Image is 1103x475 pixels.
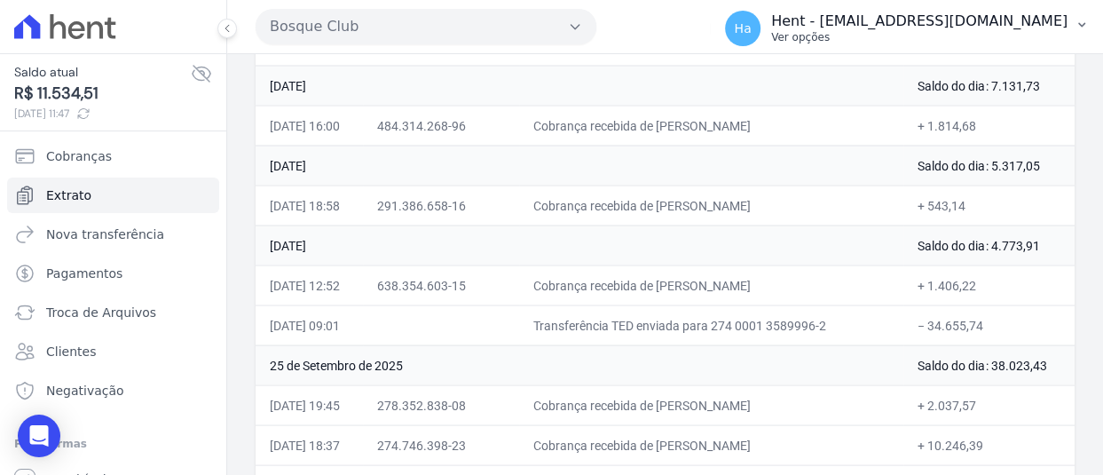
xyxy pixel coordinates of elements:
[363,424,519,464] td: 274.746.398-23
[14,106,191,122] span: [DATE] 11:47
[734,22,751,35] span: Ha
[7,178,219,213] a: Extrato
[903,225,1075,265] td: Saldo do dia: 4.773,91
[519,185,903,225] td: Cobrança recebida de [PERSON_NAME]
[46,304,156,321] span: Troca de Arquivos
[7,217,219,252] a: Nova transferência
[363,265,519,305] td: 638.354.603-15
[256,9,596,44] button: Bosque Club
[256,344,903,384] td: 25 de Setembro de 2025
[7,295,219,330] a: Troca de Arquivos
[14,433,212,455] div: Plataformas
[256,424,363,464] td: [DATE] 18:37
[7,373,219,408] a: Negativação
[519,265,903,305] td: Cobrança recebida de [PERSON_NAME]
[256,265,363,305] td: [DATE] 12:52
[256,305,363,344] td: [DATE] 09:01
[46,147,112,165] span: Cobranças
[256,105,363,145] td: [DATE] 16:00
[903,185,1075,225] td: + 543,14
[519,384,903,424] td: Cobrança recebida de [PERSON_NAME]
[903,384,1075,424] td: + 2.037,57
[519,105,903,145] td: Cobrança recebida de [PERSON_NAME]
[46,382,124,400] span: Negativação
[256,225,903,265] td: [DATE]
[771,12,1068,30] p: Hent - [EMAIL_ADDRESS][DOMAIN_NAME]
[363,384,519,424] td: 278.352.838-08
[903,105,1075,145] td: + 1.814,68
[14,63,191,82] span: Saldo atual
[363,105,519,145] td: 484.314.268-96
[711,4,1103,53] button: Ha Hent - [EMAIL_ADDRESS][DOMAIN_NAME] Ver opções
[903,65,1075,105] td: Saldo do dia: 7.131,73
[7,256,219,291] a: Pagamentos
[46,265,122,282] span: Pagamentos
[903,145,1075,185] td: Saldo do dia: 5.317,05
[256,145,903,185] td: [DATE]
[363,185,519,225] td: 291.386.658-16
[46,226,164,243] span: Nova transferência
[903,265,1075,305] td: + 1.406,22
[903,344,1075,384] td: Saldo do dia: 38.023,43
[256,384,363,424] td: [DATE] 19:45
[519,305,903,344] td: Transferência TED enviada para 274 0001 3589996-2
[903,305,1075,344] td: − 34.655,74
[7,334,219,369] a: Clientes
[771,30,1068,44] p: Ver opções
[256,185,363,225] td: [DATE] 18:58
[14,82,191,106] span: R$ 11.534,51
[903,424,1075,464] td: + 10.246,39
[519,424,903,464] td: Cobrança recebida de [PERSON_NAME]
[256,65,903,105] td: [DATE]
[46,186,91,204] span: Extrato
[18,415,60,457] div: Open Intercom Messenger
[46,343,96,360] span: Clientes
[7,139,219,174] a: Cobranças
